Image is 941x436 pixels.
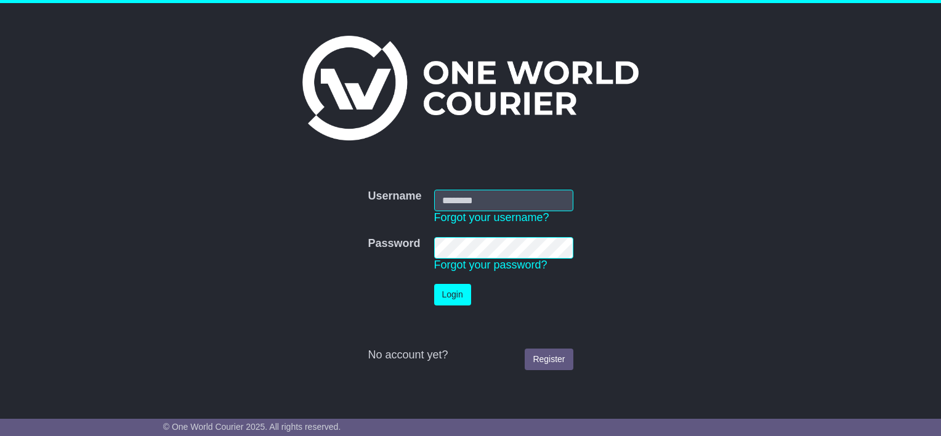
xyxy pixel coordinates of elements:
[434,211,549,224] a: Forgot your username?
[302,36,639,140] img: One World
[434,259,547,271] a: Forgot your password?
[368,237,420,251] label: Password
[163,422,341,432] span: © One World Courier 2025. All rights reserved.
[368,349,573,362] div: No account yet?
[434,284,471,305] button: Login
[525,349,573,370] a: Register
[368,190,421,203] label: Username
